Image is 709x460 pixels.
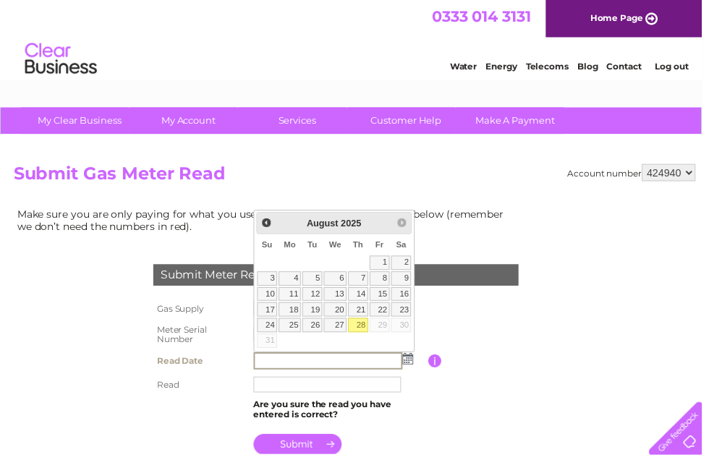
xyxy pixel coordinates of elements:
[661,61,695,72] a: Log out
[433,358,446,371] input: Information
[327,274,350,289] a: 6
[407,357,417,368] img: ...
[260,290,280,304] a: 10
[400,242,410,251] span: Saturday
[357,242,367,251] span: Thursday
[352,305,372,320] a: 21
[14,166,702,193] h2: Submit Gas Meter Read
[281,321,304,336] a: 25
[351,108,470,135] a: Customer Help
[305,290,326,304] a: 12
[260,274,280,289] a: 3
[373,290,394,304] a: 15
[352,321,372,336] a: 28
[260,305,280,320] a: 17
[373,274,394,289] a: 8
[583,61,604,72] a: Blog
[352,290,372,304] a: 14
[305,321,326,336] a: 26
[286,242,299,251] span: Monday
[573,166,702,183] div: Account number
[379,242,388,251] span: Friday
[151,352,252,377] th: Read Date
[21,108,140,135] a: My Clear Business
[131,108,250,135] a: My Account
[395,258,415,273] a: 2
[491,61,522,72] a: Energy
[281,274,304,289] a: 4
[261,216,278,233] a: Prev
[281,290,304,304] a: 11
[263,219,275,231] span: Prev
[531,61,574,72] a: Telecoms
[395,274,415,289] a: 9
[310,220,341,231] span: August
[436,7,536,25] a: 0333 014 3131
[373,258,394,273] a: 1
[241,108,360,135] a: Services
[373,305,394,320] a: 22
[395,305,415,320] a: 23
[461,108,580,135] a: Make A Payment
[327,290,350,304] a: 13
[613,61,648,72] a: Contact
[310,242,320,251] span: Tuesday
[252,400,433,427] td: Are you sure the read you have entered is correct?
[14,207,520,237] td: Make sure you are only paying for what you use. Simply enter your meter read below (remember we d...
[344,220,365,231] span: 2025
[151,377,252,400] th: Read
[151,324,252,353] th: Meter Serial Number
[327,321,350,336] a: 27
[281,305,304,320] a: 18
[260,321,280,336] a: 24
[352,274,372,289] a: 7
[155,267,524,289] div: Submit Meter Read
[14,8,697,70] div: Clear Business is a trading name of Verastar Limited (registered in [GEOGRAPHIC_DATA] No. 3667643...
[305,305,326,320] a: 19
[256,438,345,459] input: Submit
[454,61,482,72] a: Water
[305,274,326,289] a: 5
[151,299,252,324] th: Gas Supply
[327,305,350,320] a: 20
[332,242,344,251] span: Wednesday
[395,290,415,304] a: 16
[25,38,98,82] img: logo.png
[264,242,275,251] span: Sunday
